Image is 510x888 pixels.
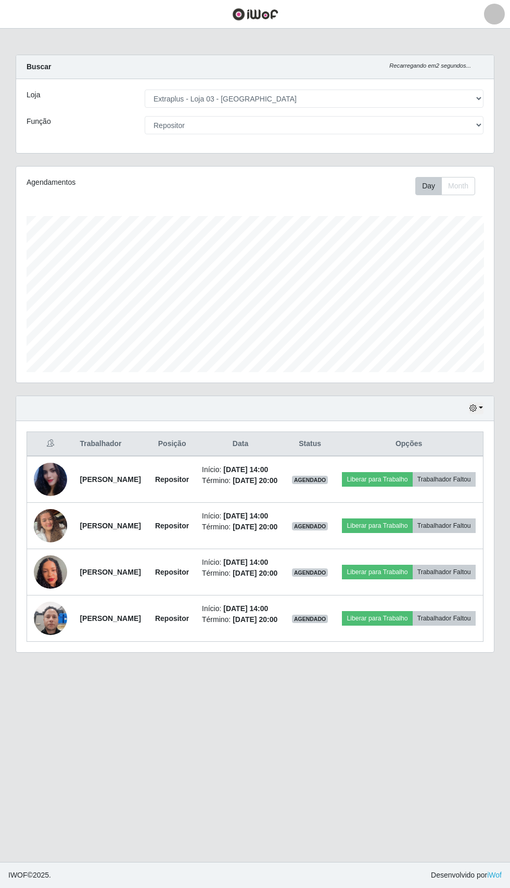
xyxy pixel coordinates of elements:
[27,116,51,127] label: Função
[413,518,476,533] button: Trabalhador Faltou
[342,472,412,487] button: Liberar para Trabalho
[34,450,67,509] img: 1752077085843.jpeg
[27,177,208,188] div: Agendamentos
[73,432,148,456] th: Trabalhador
[292,615,328,623] span: AGENDADO
[431,870,502,881] span: Desenvolvido por
[202,557,279,568] li: Início:
[335,432,483,456] th: Opções
[233,476,277,485] time: [DATE] 20:00
[202,568,279,579] li: Término:
[155,614,189,623] strong: Repositor
[223,604,268,613] time: [DATE] 14:00
[342,565,412,579] button: Liberar para Trabalho
[389,62,471,69] i: Recarregando em 2 segundos...
[34,536,67,608] img: 1757516219092.jpeg
[8,870,51,881] span: © 2025 .
[80,522,141,530] strong: [PERSON_NAME]
[233,569,277,577] time: [DATE] 20:00
[202,511,279,522] li: Início:
[413,565,476,579] button: Trabalhador Faltou
[155,522,189,530] strong: Repositor
[202,522,279,532] li: Término:
[34,596,67,640] img: 1756647806574.jpeg
[155,568,189,576] strong: Repositor
[148,432,196,456] th: Posição
[27,90,40,100] label: Loja
[8,871,28,879] span: IWOF
[342,611,412,626] button: Liberar para Trabalho
[202,464,279,475] li: Início:
[487,871,502,879] a: iWof
[202,603,279,614] li: Início:
[415,177,483,195] div: Toolbar with button groups
[202,614,279,625] li: Término:
[202,475,279,486] li: Término:
[80,568,141,576] strong: [PERSON_NAME]
[285,432,335,456] th: Status
[196,432,285,456] th: Data
[292,568,328,577] span: AGENDADO
[223,465,268,474] time: [DATE] 14:00
[413,611,476,626] button: Trabalhador Faltou
[441,177,475,195] button: Month
[233,523,277,531] time: [DATE] 20:00
[80,475,141,484] strong: [PERSON_NAME]
[223,558,268,566] time: [DATE] 14:00
[155,475,189,484] strong: Repositor
[415,177,442,195] button: Day
[413,472,476,487] button: Trabalhador Faltou
[233,615,277,624] time: [DATE] 20:00
[292,522,328,530] span: AGENDADO
[342,518,412,533] button: Liberar para Trabalho
[34,496,67,555] img: 1754663023387.jpeg
[292,476,328,484] span: AGENDADO
[223,512,268,520] time: [DATE] 14:00
[415,177,475,195] div: First group
[232,8,278,21] img: CoreUI Logo
[27,62,51,71] strong: Buscar
[80,614,141,623] strong: [PERSON_NAME]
